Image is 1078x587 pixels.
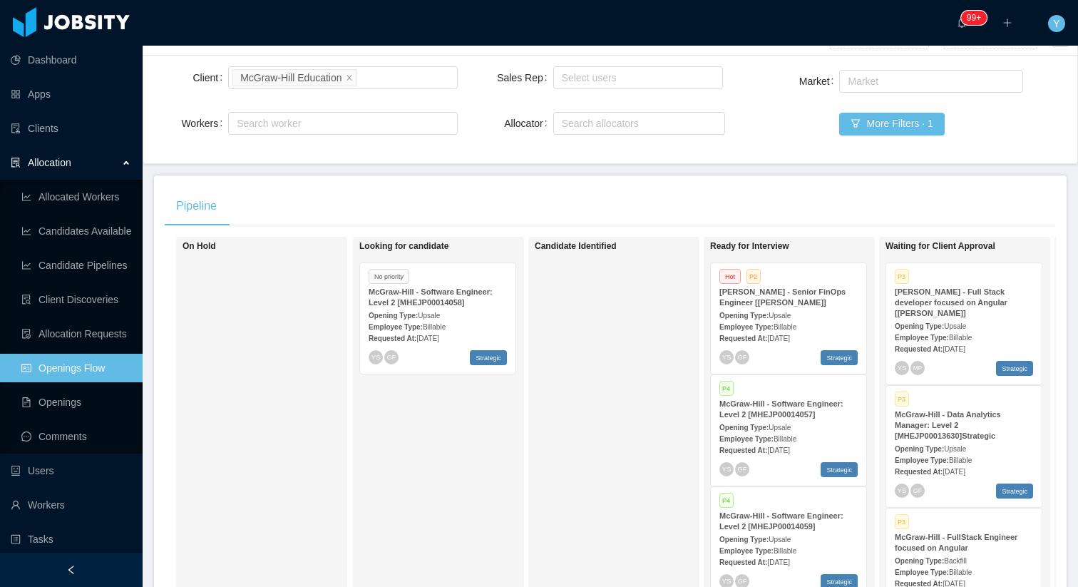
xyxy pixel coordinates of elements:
[821,350,858,365] span: Strategic
[558,115,565,132] input: Allocator
[737,577,746,584] span: GF
[470,350,507,365] span: Strategic
[181,118,228,129] label: Workers
[774,547,796,555] span: Billable
[359,241,559,252] h1: Looking for candidate
[799,76,840,87] label: Market
[722,353,731,361] span: YS
[913,364,922,371] span: MP
[418,312,440,320] span: Upsale
[719,435,774,443] strong: Employee Type:
[369,335,416,342] strong: Requested At:
[719,547,774,555] strong: Employee Type:
[719,335,767,342] strong: Requested At:
[943,468,965,476] span: [DATE]
[21,285,131,314] a: icon: file-searchClient Discoveries
[360,69,368,86] input: Client
[232,115,240,132] input: Workers
[11,46,131,74] a: icon: pie-chartDashboard
[848,74,1007,88] div: Market
[767,446,789,454] span: [DATE]
[913,486,922,494] span: GF
[843,73,851,90] input: Market
[11,456,131,485] a: icon: robotUsers
[895,445,944,453] strong: Opening Type:
[562,71,709,85] div: Select users
[767,335,789,342] span: [DATE]
[944,322,966,330] span: Upsale
[897,486,906,494] span: YS
[369,287,493,307] strong: McGraw-Hill - Software Engineer: Level 2 [MHEJP00014058]
[897,364,906,372] span: YS
[767,558,789,566] span: [DATE]
[11,114,131,143] a: icon: auditClients
[535,241,734,252] h1: Candidate Identified
[237,116,436,131] div: Search worker
[183,241,382,252] h1: On Hold
[21,388,131,417] a: icon: file-textOpenings
[737,465,746,472] span: GF
[562,116,710,131] div: Search allocators
[944,557,967,565] span: Backfill
[895,557,944,565] strong: Opening Type:
[369,269,409,284] span: No priority
[21,217,131,245] a: icon: line-chartCandidates Available
[996,484,1033,499] span: Strategic
[719,558,767,566] strong: Requested At:
[719,511,843,531] strong: McGraw-Hill - Software Engineer: Level 2 [MHEJP00014059]
[21,422,131,451] a: icon: messageComments
[21,183,131,211] a: icon: line-chartAllocated Workers
[21,354,131,382] a: icon: idcardOpenings Flow
[719,269,741,284] span: Hot
[1053,15,1059,32] span: Y
[719,287,846,307] strong: [PERSON_NAME] - Senior FinOps Engineer [[PERSON_NAME]]
[232,69,356,86] li: McGraw-Hill Education
[11,525,131,553] a: icon: profileTasks
[719,493,734,508] span: P4
[719,536,769,543] strong: Opening Type:
[719,424,769,432] strong: Opening Type:
[497,72,553,83] label: Sales Rep
[719,446,767,454] strong: Requested At:
[504,118,553,129] label: Allocator
[774,435,796,443] span: Billable
[895,269,909,284] span: P3
[371,353,380,361] span: YS
[369,323,423,331] strong: Employee Type:
[895,514,909,529] span: P3
[719,381,734,396] span: P4
[769,424,791,432] span: Upsale
[895,334,949,342] strong: Employee Type:
[961,11,987,25] sup: 383
[895,568,949,576] strong: Employee Type:
[957,18,967,28] i: icon: bell
[769,536,791,543] span: Upsale
[346,73,353,82] i: icon: close
[895,410,1001,440] strong: McGraw-Hill - Data Analytics Manager: Level 2 [MHEJP00013630]Strategic
[895,287,1007,317] strong: [PERSON_NAME] - Full Stack developer focused on Angular [[PERSON_NAME]]
[722,465,731,473] span: YS
[949,334,972,342] span: Billable
[746,269,761,284] span: P2
[774,323,796,331] span: Billable
[11,80,131,108] a: icon: appstoreApps
[719,312,769,320] strong: Opening Type:
[737,353,746,360] span: GF
[769,312,791,320] span: Upsale
[944,445,966,453] span: Upsale
[28,157,71,168] span: Allocation
[558,69,565,86] input: Sales Rep
[11,158,21,168] i: icon: solution
[996,361,1033,376] span: Strategic
[895,533,1017,552] strong: McGraw-Hill - FullStack Engineer focused on Angular
[895,392,909,407] span: P3
[11,491,131,519] a: icon: userWorkers
[895,345,943,353] strong: Requested At:
[710,241,910,252] h1: Ready for Interview
[821,462,858,477] span: Strategic
[719,323,774,331] strong: Employee Type:
[386,353,396,360] span: GF
[943,345,965,353] span: [DATE]
[949,456,972,464] span: Billable
[719,399,843,419] strong: McGraw-Hill - Software Engineer: Level 2 [MHEJP00014057]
